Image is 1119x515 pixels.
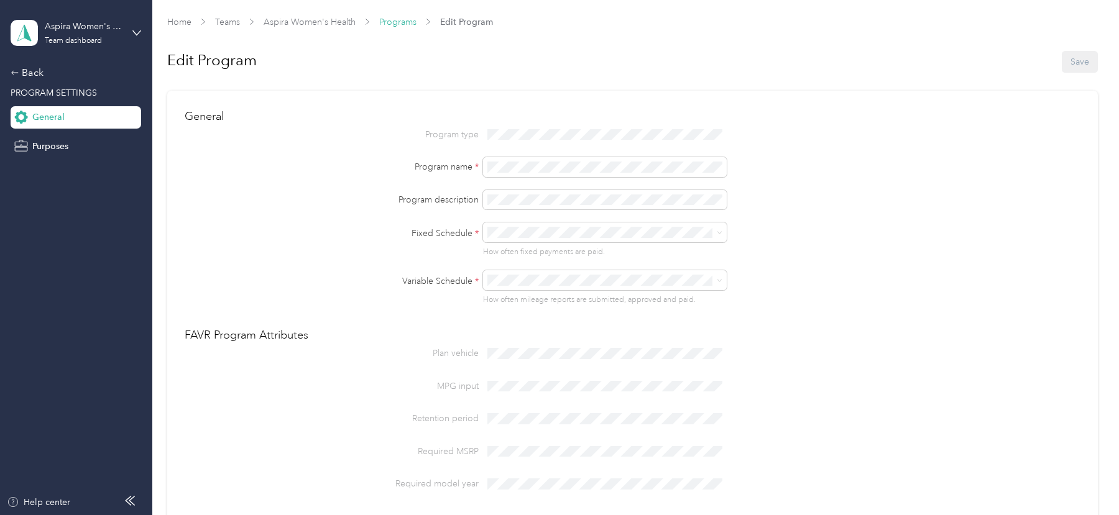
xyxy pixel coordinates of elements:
p: MPG input [185,380,479,393]
p: How often fixed payments are paid. [483,247,1005,258]
button: Help center [7,496,70,509]
label: Variable Schedule [185,275,479,288]
a: Teams [215,17,240,27]
label: Fixed Schedule [185,227,479,240]
span: Edit Program [440,16,493,29]
p: Plan vehicle [185,347,479,360]
div: Aspira Women's Health [45,20,122,33]
p: Required MSRP [185,445,479,458]
label: Program description [185,193,479,206]
p: Program type [185,128,479,141]
a: Programs [379,17,417,27]
div: Team dashboard [45,37,102,45]
span: General [32,111,65,124]
p: How often mileage reports are submitted, approved and paid. [483,294,1005,306]
iframe: Everlance-gr Chat Button Frame [1049,445,1119,515]
a: Aspira Women's Health [264,17,356,27]
p: Retention period [185,412,479,425]
label: Program name [185,160,479,173]
a: Home [167,17,191,27]
h2: FAVR Program Attributes [185,327,1080,344]
span: Purposes [32,140,68,153]
div: Back [11,65,135,80]
h1: Edit Program [167,45,257,75]
span: PROGRAM SETTINGS [11,88,97,98]
h2: General [185,108,1080,125]
p: Required model year [185,477,479,490]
